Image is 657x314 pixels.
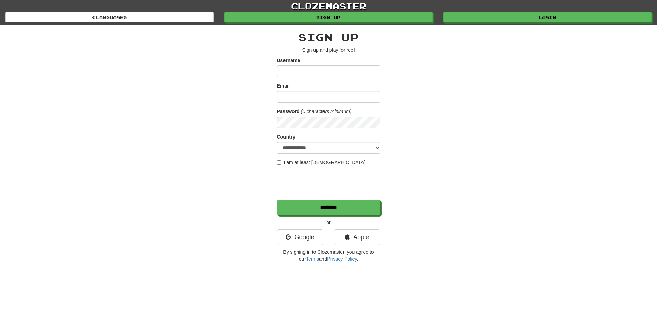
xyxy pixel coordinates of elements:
[277,57,300,64] label: Username
[443,12,652,22] a: Login
[277,229,323,245] a: Google
[277,133,296,140] label: Country
[327,256,357,262] a: Privacy Policy
[277,82,290,89] label: Email
[306,256,319,262] a: Terms
[334,229,380,245] a: Apple
[277,159,366,166] label: I am at least [DEMOGRAPHIC_DATA]
[277,47,380,53] p: Sign up and play for !
[277,160,281,165] input: I am at least [DEMOGRAPHIC_DATA]
[277,32,380,43] h2: Sign up
[301,109,352,114] em: (6 characters minimum)
[224,12,433,22] a: Sign up
[277,249,380,262] p: By signing in to Clozemaster, you agree to our and .
[277,169,382,196] iframe: reCAPTCHA
[5,12,214,22] a: Languages
[345,47,354,53] u: free
[277,108,300,115] label: Password
[277,219,380,226] p: or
